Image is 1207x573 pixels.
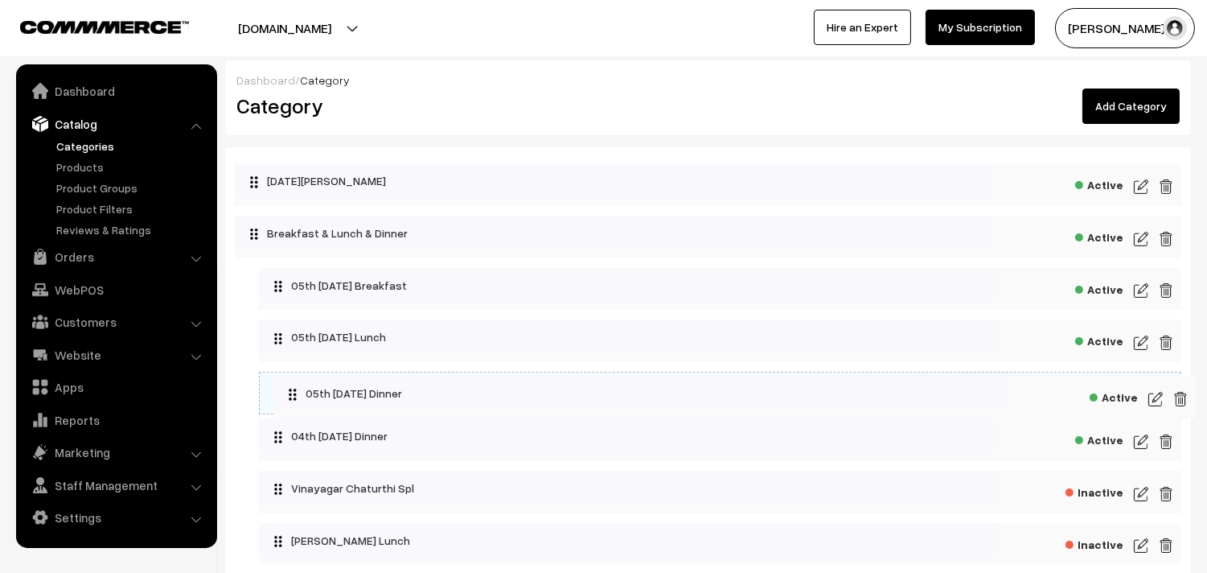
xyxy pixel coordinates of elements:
[249,228,259,241] img: drag
[1075,329,1123,349] span: Active
[20,406,211,435] a: Reports
[20,438,211,467] a: Marketing
[20,373,211,402] a: Apps
[1065,533,1123,553] span: Inactive
[20,275,211,304] a: WebPOS
[236,73,295,87] a: Dashboard
[20,21,189,33] img: COMMMERCE
[20,471,211,500] a: Staff Management
[1055,8,1195,48] button: [PERSON_NAME] s…
[52,179,211,196] a: Product Groups
[235,216,251,246] button: Collapse
[20,76,211,105] a: Dashboard
[273,332,283,345] img: drag
[20,16,161,35] a: COMMMERCE
[20,340,211,369] a: Website
[20,307,211,336] a: Customers
[1134,484,1148,504] img: edit
[1163,16,1187,40] img: user
[1134,229,1148,249] img: edit
[52,159,211,175] a: Products
[249,175,259,188] img: drag
[52,200,211,217] a: Product Filters
[1134,177,1148,196] img: edit
[1159,484,1173,504] img: edit
[1075,173,1123,193] span: Active
[1134,432,1148,451] img: edit
[814,10,911,45] a: Hire an Expert
[235,216,992,251] div: Breakfast & Lunch & Dinner
[1159,177,1173,196] img: edit
[273,431,283,443] img: drag
[20,242,211,271] a: Orders
[259,319,997,355] div: 05th [DATE] Lunch
[259,268,997,303] div: 05th [DATE] Breakfast
[182,8,388,48] button: [DOMAIN_NAME]
[259,418,997,454] div: 04th [DATE] Dinner
[1134,333,1148,352] img: edit
[236,93,696,118] h2: Category
[235,163,992,199] div: [DATE][PERSON_NAME]
[1134,536,1148,555] img: edit
[259,471,997,506] div: Vinayagar Chaturthi Spl
[273,280,283,293] img: drag
[300,73,350,87] span: Category
[1082,89,1180,124] a: Add Category
[52,221,211,238] a: Reviews & Ratings
[1065,480,1123,501] span: Inactive
[273,483,283,496] img: drag
[236,72,1180,89] div: /
[259,523,997,559] div: [PERSON_NAME] Lunch
[20,503,211,532] a: Settings
[1075,428,1123,448] span: Active
[926,10,1035,45] a: My Subscription
[1159,333,1173,352] img: edit
[1159,536,1173,555] img: edit
[20,109,211,138] a: Catalog
[52,138,211,155] a: Categories
[273,535,283,548] img: drag
[1075,225,1123,245] span: Active
[1159,229,1173,249] img: edit
[1159,432,1173,451] img: edit
[1075,278,1123,298] span: Active
[1134,281,1148,300] img: edit
[1159,281,1173,300] img: edit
